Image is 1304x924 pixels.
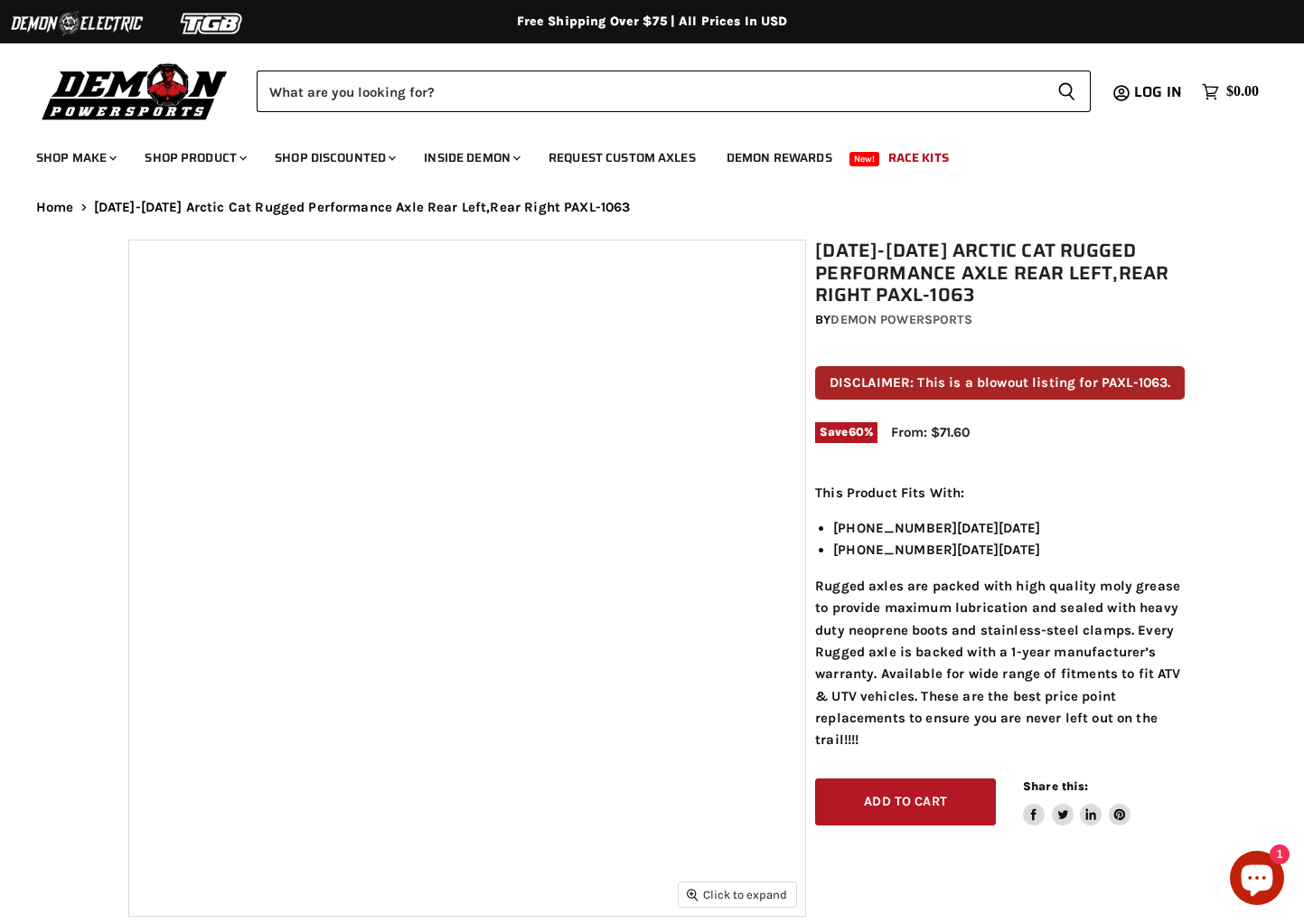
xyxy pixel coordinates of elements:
button: Add to cart [815,778,996,826]
form: Product [257,71,1091,112]
ul: Main menu [23,132,1254,176]
a: Demon Powersports [830,312,971,327]
span: From: $71.60 [891,424,970,440]
a: Log in [1126,84,1193,100]
a: Demon Rewards [713,139,846,176]
li: [PHONE_NUMBER][DATE][DATE] [833,539,1185,561]
img: TGB Logo 2 [145,6,280,41]
a: Request Custom Axles [535,139,709,176]
img: Demon Powersports [36,59,234,123]
aside: Share this: [1023,778,1130,826]
p: DISCLAIMER: This is a blowout listing for PAXL-1063. [815,366,1185,400]
span: Add to cart [864,794,947,809]
li: [PHONE_NUMBER][DATE][DATE] [833,517,1185,539]
inbox-online-store-chat: Shopify online store chat [1224,851,1290,910]
button: Click to expand [679,882,796,907]
p: This Product Fits With: [815,482,1185,504]
span: Save % [815,422,877,442]
span: 60 [849,425,864,438]
a: Shop Discounted [261,139,407,176]
a: Shop Product [131,139,258,176]
span: Click to expand [687,888,787,901]
h1: [DATE]-[DATE] Arctic Cat Rugged Performance Axle Rear Left,Rear Right PAXL-1063 [815,240,1185,306]
span: [DATE]-[DATE] Arctic Cat Rugged Performance Axle Rear Left,Rear Right PAXL-1063 [94,200,631,215]
img: Demon Electric Logo 2 [9,6,145,41]
input: Search [257,71,1043,112]
button: Search [1043,71,1091,112]
span: Log in [1134,80,1182,103]
a: Shop Make [23,139,127,176]
a: Home [36,200,74,215]
div: by [815,310,1185,330]
span: Share this: [1023,779,1088,793]
div: Rugged axles are packed with high quality moly grease to provide maximum lubrication and sealed w... [815,482,1185,751]
span: $0.00 [1226,83,1259,100]
span: New! [849,152,880,166]
a: Inside Demon [410,139,531,176]
a: Race Kits [875,139,962,176]
a: $0.00 [1193,79,1268,105]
